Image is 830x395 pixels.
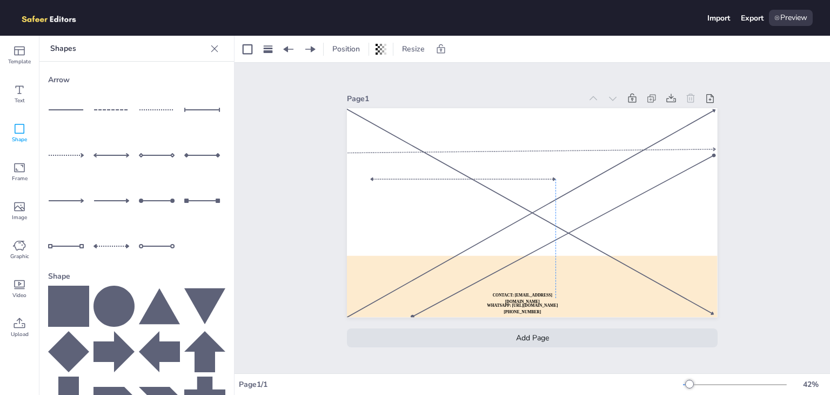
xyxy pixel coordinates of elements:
strong: WHATSAPP: [URL][DOMAIN_NAME][PHONE_NUMBER] [487,304,558,314]
span: Image [12,213,27,222]
span: Upload [11,330,29,339]
div: Add Page [347,328,717,347]
span: Graphic [10,252,29,261]
div: 42 % [798,379,824,390]
div: Arrow [48,70,225,89]
img: logo.png [17,10,92,26]
span: Text [15,96,25,105]
span: Video [12,291,26,300]
p: Shapes [50,36,206,62]
div: Page 1 [347,94,581,104]
strong: CONTACT: [EMAIL_ADDRESS][DOMAIN_NAME] [493,293,552,304]
span: Position [330,44,362,54]
div: Page 1 / 1 [239,379,683,390]
span: Resize [400,44,427,54]
span: Frame [12,174,28,183]
div: Preview [769,10,813,26]
div: Export [741,13,764,23]
div: Shape [48,267,225,286]
span: Shape [12,135,27,144]
div: Import [707,13,730,23]
span: Template [8,57,31,66]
